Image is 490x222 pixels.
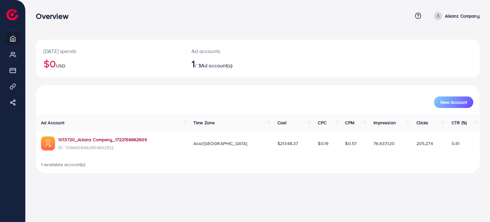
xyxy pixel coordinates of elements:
[191,56,195,71] span: 1
[193,140,247,147] span: Asia/[GEOGRAPHIC_DATA]
[191,47,287,55] p: Ad accounts
[201,62,232,69] span: Ad account(s)
[36,11,73,21] h3: Overview
[445,12,480,20] p: Alkanz Company
[58,144,147,151] span: ID: 7396606462954602512
[41,136,55,150] img: ic-ads-acc.e4c84228.svg
[41,119,65,126] span: Ad Account
[374,140,395,147] span: 76,637,120
[44,57,176,70] h2: $0
[431,12,480,20] a: Alkanz Company
[277,140,298,147] span: $21348.37
[58,136,147,143] a: 1013720_Alkanz Company_1722156662639
[452,119,467,126] span: CTR (%)
[193,119,215,126] span: Time Zone
[318,119,326,126] span: CPC
[345,119,354,126] span: CPM
[374,119,396,126] span: Impression
[277,119,287,126] span: Cost
[416,119,429,126] span: Clicks
[56,63,65,69] span: USD
[434,96,473,108] button: New Account
[6,9,18,20] img: logo
[416,140,433,147] span: 205,274
[452,140,460,147] span: 0.61
[345,140,357,147] span: $0.57
[318,140,329,147] span: $0.19
[191,57,287,70] h2: / 3
[440,100,467,104] span: New Account
[44,47,176,55] p: [DATE] spends
[41,161,86,168] span: 1 available account(s)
